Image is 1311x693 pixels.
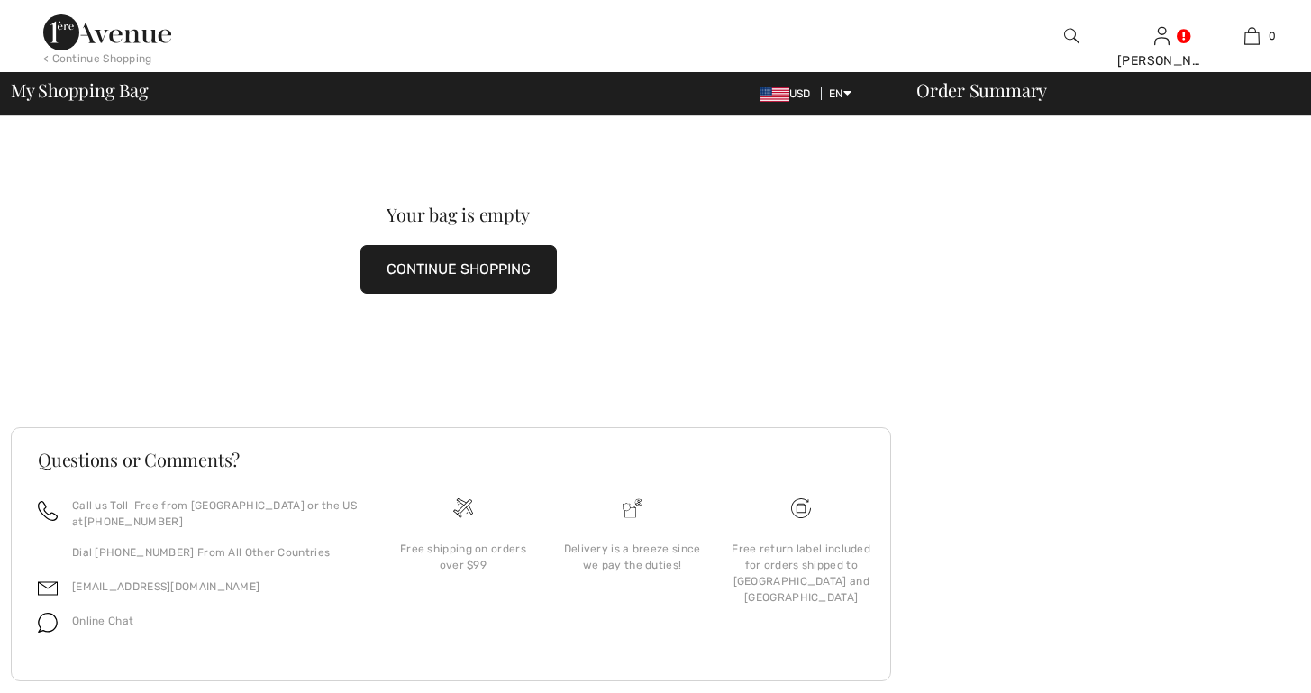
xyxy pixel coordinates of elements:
span: EN [829,87,851,100]
a: [PHONE_NUMBER] [84,515,183,528]
p: Dial [PHONE_NUMBER] From All Other Countries [72,544,357,561]
img: Free shipping on orders over $99 [791,498,811,518]
img: chat [38,613,58,633]
a: Sign In [1154,27,1170,44]
img: Delivery is a breeze since we pay the duties! [623,498,642,518]
span: 0 [1269,28,1276,44]
div: [PERSON_NAME] [1117,51,1206,70]
span: Online Chat [72,615,133,627]
img: My Bag [1244,25,1260,47]
div: Delivery is a breeze since we pay the duties! [562,541,703,573]
img: email [38,579,58,598]
button: CONTINUE SHOPPING [360,245,557,294]
img: 1ère Avenue [43,14,171,50]
div: Your bag is empty [56,205,861,223]
img: My Info [1154,25,1170,47]
img: US Dollar [760,87,789,102]
img: search the website [1064,25,1079,47]
a: [EMAIL_ADDRESS][DOMAIN_NAME] [72,580,259,593]
span: My Shopping Bag [11,81,149,99]
div: Order Summary [895,81,1300,99]
h3: Questions or Comments? [38,451,864,469]
img: Free shipping on orders over $99 [453,498,473,518]
p: Call us Toll-Free from [GEOGRAPHIC_DATA] or the US at [72,497,357,530]
div: Free shipping on orders over $99 [393,541,533,573]
div: Free return label included for orders shipped to [GEOGRAPHIC_DATA] and [GEOGRAPHIC_DATA] [731,541,871,606]
div: < Continue Shopping [43,50,152,67]
img: call [38,501,58,521]
a: 0 [1207,25,1296,47]
span: USD [760,87,818,100]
